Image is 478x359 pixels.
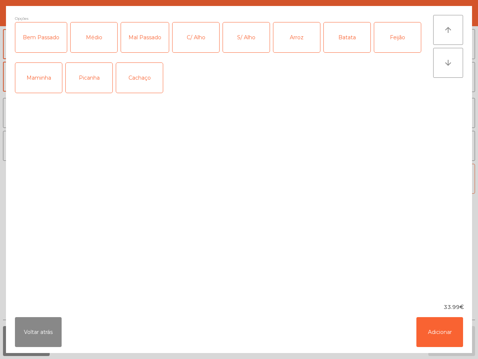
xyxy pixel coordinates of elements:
span: Opções [15,15,28,22]
div: Feijão [374,22,421,52]
div: 33.99€ [6,303,472,311]
div: Bem Passado [15,22,67,52]
i: arrow_downward [444,58,453,67]
div: Maminha [15,63,62,93]
div: C/ Alho [173,22,219,52]
div: S/ Alho [223,22,270,52]
div: Picanha [66,63,112,93]
div: Cachaço [116,63,163,93]
button: arrow_upward [433,15,463,45]
button: Adicionar [416,317,463,347]
div: Batata [324,22,370,52]
div: Arroz [273,22,320,52]
button: arrow_downward [433,48,463,78]
div: Médio [71,22,117,52]
i: arrow_upward [444,25,453,34]
div: Mal Passado [121,22,169,52]
button: Voltar atrás [15,317,62,347]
